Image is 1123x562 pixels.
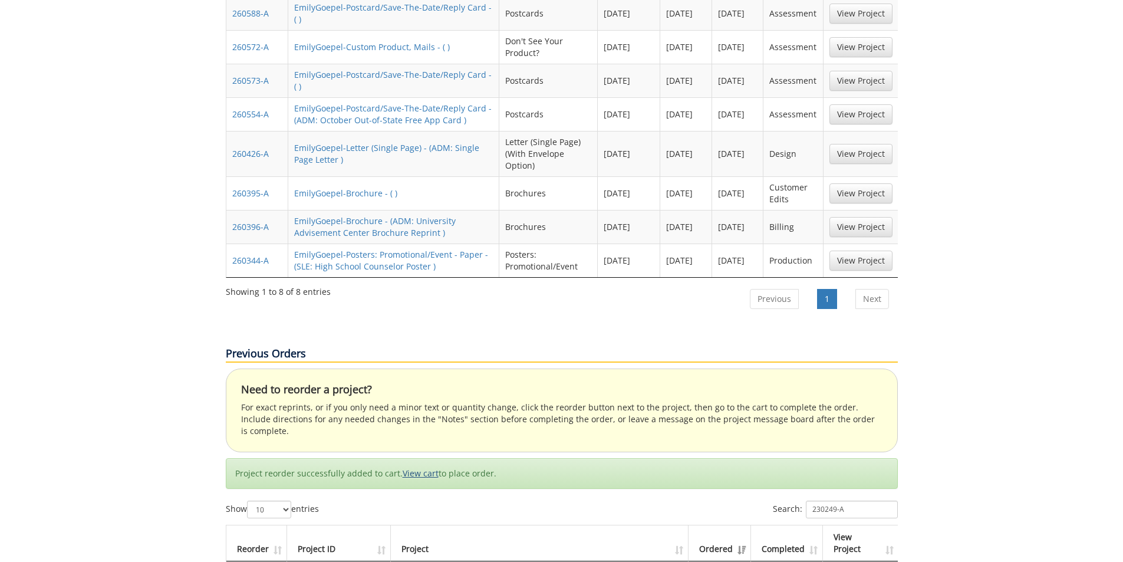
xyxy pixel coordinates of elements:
[829,37,893,57] a: View Project
[660,244,712,277] td: [DATE]
[499,30,598,64] td: Don't See Your Product?
[226,525,287,561] th: Reorder: activate to sort column ascending
[763,176,823,210] td: Customer Edits
[660,210,712,244] td: [DATE]
[232,8,269,19] a: 260588-A
[598,131,660,176] td: [DATE]
[294,188,397,199] a: EmilyGoepel-Brochure - ( )
[247,501,291,518] select: Showentries
[294,142,479,165] a: EmilyGoepel-Letter (Single Page) - (ADM: Single Page Letter )
[232,109,269,120] a: 260554-A
[294,103,492,126] a: EmilyGoepel-Postcard/Save-The-Date/Reply Card - (ADM: October Out-of-State Free App Card )
[226,501,319,518] label: Show entries
[763,64,823,97] td: Assessment
[294,249,488,272] a: EmilyGoepel-Posters: Promotional/Event - Paper - (SLE: High School Counselor Poster )
[232,221,269,232] a: 260396-A
[829,4,893,24] a: View Project
[499,131,598,176] td: Letter (Single Page) (With Envelope Option)
[660,30,712,64] td: [DATE]
[232,188,269,199] a: 260395-A
[499,176,598,210] td: Brochures
[241,402,882,437] p: For exact reprints, or if you only need a minor text or quantity change, click the reorder button...
[287,525,391,561] th: Project ID: activate to sort column ascending
[660,131,712,176] td: [DATE]
[806,501,898,518] input: Search:
[712,30,764,64] td: [DATE]
[823,525,898,561] th: View Project: activate to sort column ascending
[232,148,269,159] a: 260426-A
[763,244,823,277] td: Production
[829,217,893,237] a: View Project
[598,64,660,97] td: [DATE]
[751,525,823,561] th: Completed: activate to sort column ascending
[689,525,751,561] th: Ordered: activate to sort column ascending
[829,71,893,91] a: View Project
[829,144,893,164] a: View Project
[763,97,823,131] td: Assessment
[598,176,660,210] td: [DATE]
[712,176,764,210] td: [DATE]
[232,255,269,266] a: 260344-A
[232,41,269,52] a: 260572-A
[294,41,450,52] a: EmilyGoepel-Custom Product, Mails - ( )
[855,289,889,309] a: Next
[294,215,456,238] a: EmilyGoepel-Brochure - (ADM: University Advisement Center Brochure Reprint )
[712,97,764,131] td: [DATE]
[712,64,764,97] td: [DATE]
[499,97,598,131] td: Postcards
[226,281,331,298] div: Showing 1 to 8 of 8 entries
[598,244,660,277] td: [DATE]
[660,176,712,210] td: [DATE]
[773,501,898,518] label: Search:
[750,289,799,309] a: Previous
[226,346,898,363] p: Previous Orders
[712,131,764,176] td: [DATE]
[763,131,823,176] td: Design
[241,384,882,396] h4: Need to reorder a project?
[712,210,764,244] td: [DATE]
[712,244,764,277] td: [DATE]
[660,64,712,97] td: [DATE]
[660,97,712,131] td: [DATE]
[499,64,598,97] td: Postcards
[829,251,893,271] a: View Project
[294,69,492,92] a: EmilyGoepel-Postcard/Save-The-Date/Reply Card - ( )
[598,30,660,64] td: [DATE]
[294,2,492,25] a: EmilyGoepel-Postcard/Save-The-Date/Reply Card - ( )
[232,75,269,86] a: 260573-A
[763,210,823,244] td: Billing
[499,244,598,277] td: Posters: Promotional/Event
[391,525,689,561] th: Project: activate to sort column ascending
[598,210,660,244] td: [DATE]
[829,183,893,203] a: View Project
[763,30,823,64] td: Assessment
[403,468,439,479] a: View cart
[598,97,660,131] td: [DATE]
[499,210,598,244] td: Brochures
[829,104,893,124] a: View Project
[817,289,837,309] a: 1
[235,468,888,479] p: Project reorder successfully added to cart. to place order.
